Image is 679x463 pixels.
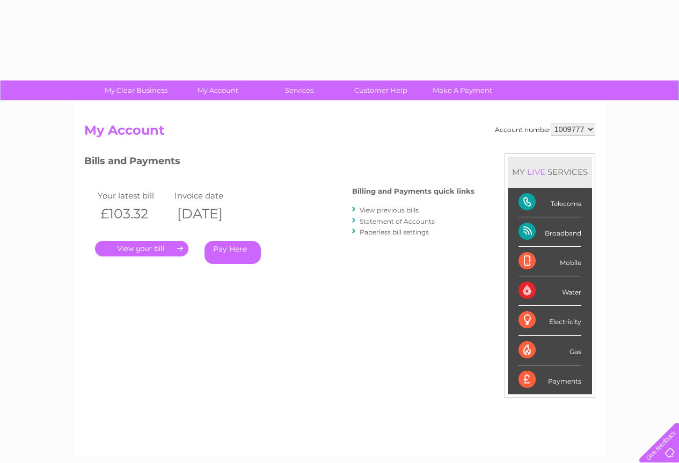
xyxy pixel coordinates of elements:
[255,80,344,100] a: Services
[519,217,581,247] div: Broadband
[352,187,474,195] h4: Billing and Payments quick links
[337,80,425,100] a: Customer Help
[172,203,249,225] th: [DATE]
[519,247,581,276] div: Mobile
[519,336,581,365] div: Gas
[519,188,581,217] div: Telecoms
[495,123,595,136] div: Account number
[360,228,429,236] a: Paperless bill settings
[173,80,262,100] a: My Account
[92,80,180,100] a: My Clear Business
[525,167,547,177] div: LIVE
[95,203,172,225] th: £103.32
[84,123,595,143] h2: My Account
[95,241,188,256] a: .
[172,188,249,203] td: Invoice date
[84,153,474,172] h3: Bills and Payments
[519,306,581,335] div: Electricity
[508,157,592,187] div: MY SERVICES
[519,365,581,394] div: Payments
[418,80,507,100] a: Make A Payment
[95,188,172,203] td: Your latest bill
[360,217,435,225] a: Statement of Accounts
[360,206,419,214] a: View previous bills
[519,276,581,306] div: Water
[205,241,261,264] a: Pay Here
